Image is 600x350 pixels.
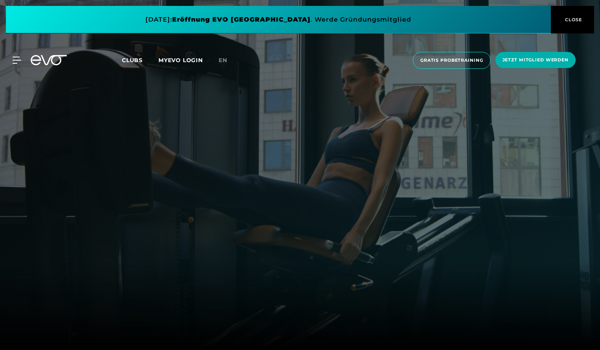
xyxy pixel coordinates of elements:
span: Jetzt Mitglied werden [502,57,569,63]
a: Jetzt Mitglied werden [493,52,578,69]
span: Clubs [122,57,143,64]
span: CLOSE [563,16,582,23]
a: en [219,56,237,65]
span: en [219,57,227,64]
button: CLOSE [551,6,594,33]
span: Gratis Probetraining [420,57,483,64]
a: MYEVO LOGIN [158,57,203,64]
a: Gratis Probetraining [410,52,493,69]
a: Clubs [122,56,158,64]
